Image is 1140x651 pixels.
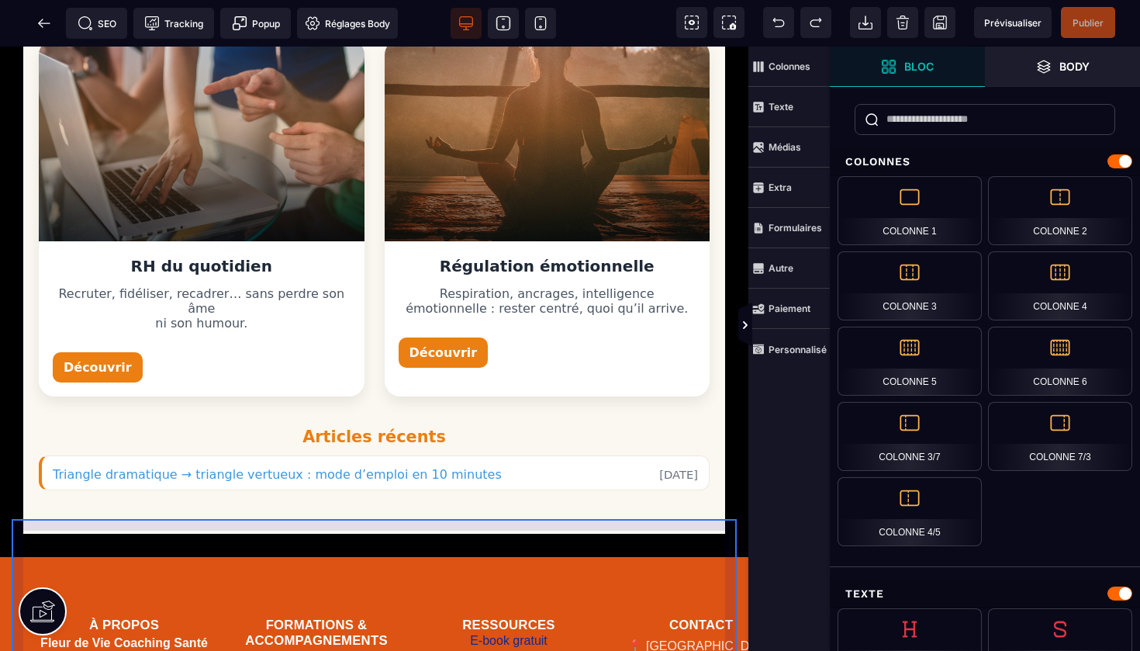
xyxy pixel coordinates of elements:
strong: Personnalisé [769,344,827,355]
span: Ouvrir les calques [985,47,1140,87]
div: Texte [830,580,1140,608]
span: Capture d'écran [713,7,744,38]
h3: Contact [616,571,786,587]
span: Retour [29,8,60,39]
div: Colonne 7/3 [988,402,1132,471]
div: Colonne 5 [838,327,982,396]
p: Recruter, fidéliser, recadrer… sans perdre son âme ni son humour. [53,240,351,284]
span: Popup [232,16,280,31]
strong: Extra [769,182,792,193]
span: Importer [850,7,881,38]
div: Colonne 2 [988,176,1132,245]
span: Découvrir [53,306,143,336]
strong: Formulaires [769,222,822,234]
span: Afficher les vues [830,303,845,349]
span: Aperçu [974,7,1052,38]
span: Voir mobile [525,8,556,39]
a: Blog – Inspirations & outils [436,603,582,619]
span: Voir les composants [676,7,707,38]
span: Réglages Body [305,16,390,31]
h3: Ressources [423,571,594,587]
span: Enregistrer [924,7,955,38]
span: Code de suivi [133,8,214,39]
strong: Paiement [769,303,810,314]
strong: Fleur de Vie Coaching Santé [40,590,208,603]
span: Métadata SEO [66,8,127,39]
span: Tracking [144,16,203,31]
div: Colonnes [830,147,1140,176]
span: Découvrir [399,291,489,321]
span: Texte [748,87,830,127]
span: Enregistrer le contenu [1061,7,1115,38]
h3: À propos [39,571,209,587]
span: SEO [78,16,116,31]
a: Triangle dramatique → triangle vertueux : mode d’emploi en 10 minutes [53,421,502,435]
strong: Bloc [904,61,934,72]
strong: Texte [769,101,793,113]
span: Prévisualiser [984,17,1042,29]
span: Voir bureau [451,8,482,39]
span: Colonnes [748,47,830,87]
span: Nettoyage [887,7,918,38]
span: Extra [748,168,830,208]
h2: Régulation émotionnelle [399,210,696,229]
time: [DATE] [659,421,698,435]
strong: Colonnes [769,61,810,72]
span: Voir tablette [488,8,519,39]
a: E-book gratuit [470,587,548,603]
div: Colonne 4/5 [838,477,982,546]
div: Colonne 4 [988,251,1132,320]
span: Paiement [748,289,830,329]
span: Rétablir [800,7,831,38]
span: Favicon [297,8,398,39]
h3: Articles récents [39,381,710,400]
p: Respiration, ancrages, intelligence émotionnelle : rester centré, quoi qu’il arrive. [399,240,696,269]
div: Colonne 3 [838,251,982,320]
span: Personnalisé [748,329,830,369]
div: Colonne 3/7 [838,402,982,471]
li: Programme 360° – [231,602,402,636]
strong: Body [1059,61,1090,72]
h2: RH du quotidien [53,210,351,229]
h3: Formations & accompagnements [231,571,402,602]
nav: Liens ressources [423,587,594,651]
span: Publier [1073,17,1104,29]
div: Colonne 1 [838,176,982,245]
span: Formulaires [748,208,830,248]
span: Autre [748,248,830,289]
span: Médias [748,127,830,168]
span: Créer une alerte modale [220,8,291,39]
span: Ouvrir les blocs [830,47,985,87]
div: Colonne 6 [988,327,1132,396]
span: Défaire [763,7,794,38]
strong: Autre [769,262,793,274]
strong: Médias [769,141,801,153]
